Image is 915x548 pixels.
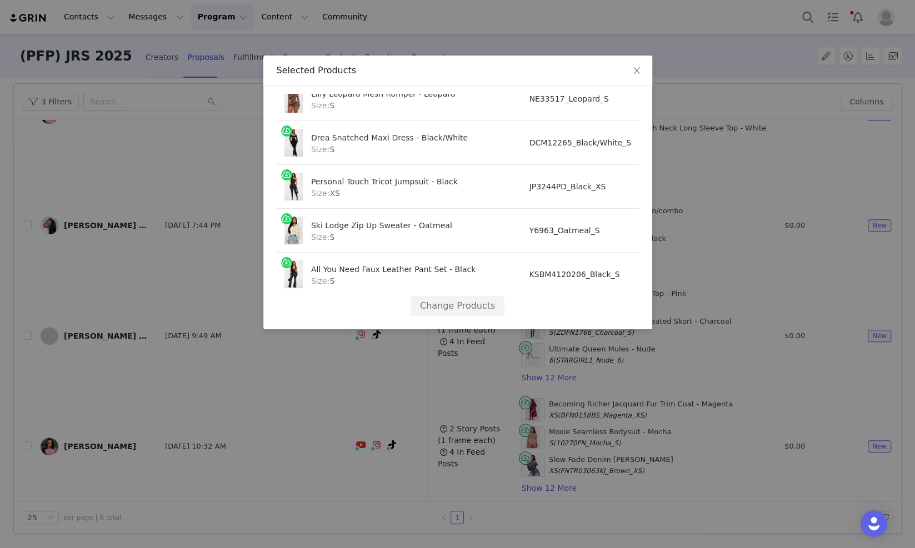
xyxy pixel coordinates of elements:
div: Ski Lodge Zip Up Sweater - Oatmeal [311,217,493,232]
span: Size: [311,145,329,154]
img: 01-12-22Studio2_MS_Renee_15-24-19_39_NE33517_Leopard_P_13209_ES.jpg [284,85,303,113]
td: KSBM4120206_Black_S [521,253,647,296]
div: Open Intercom Messenger [861,510,887,537]
td: JP3244PD_Black_XS [521,165,647,209]
img: 08-25-22Studio1_RM_AC_14-47-46_41_Y6963_Oatmeal_0608_JB.jpg [284,217,303,244]
span: Size: [311,189,329,198]
img: 05-06-25_S2_2_KSBM4120206_Black_CXB_RL_13-02-06_29342_BH.jpg [284,260,303,288]
td: Y6963_Oatmeal_S [521,209,647,253]
span: S [311,101,334,110]
span: XS [311,189,340,198]
td: NE33517_Leopard_S [521,77,647,121]
td: DCM12265_Black/White_S [521,121,647,165]
button: Close [621,56,652,87]
div: All You Need Faux Leather Pant Set - Black [311,260,493,275]
span: Size: [311,101,329,110]
span: S [311,145,334,154]
img: 10-18-24_S2_7_DCM12265_BlackWhite_CXB_RL_15-04-32_15430_PXF.jpg [284,129,303,157]
div: Selected Products [277,64,639,77]
i: icon: close [632,66,641,75]
span: S [311,276,334,285]
span: Size: [311,276,329,285]
span: S [311,233,334,242]
div: Drea Snatched Maxi Dress - Black/White [311,129,493,144]
button: Change Products [411,296,504,316]
img: 04-04-25_S2_8_JP3244PD_Black_ZSR_CXB_RL_14-46-43_19220_SG.jpg [284,173,303,200]
span: Size: [311,233,329,242]
div: Personal Touch Tricot Jumpsuit - Black [311,173,493,188]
